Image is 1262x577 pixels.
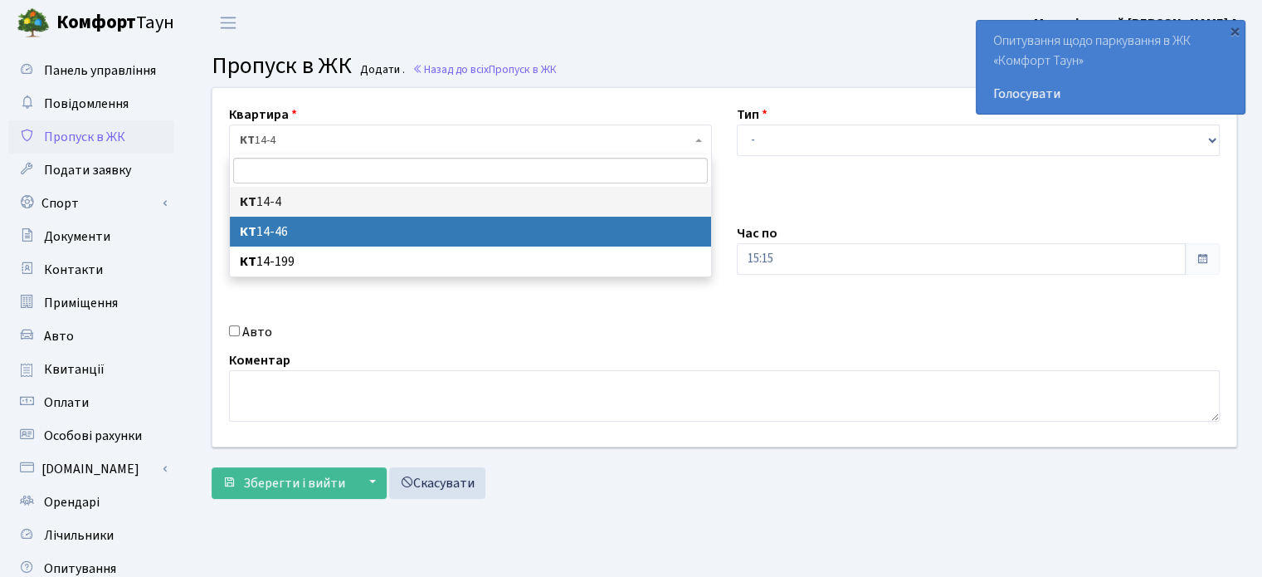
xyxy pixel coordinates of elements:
[44,327,74,345] span: Авто
[389,467,485,499] a: Скасувати
[44,261,103,279] span: Контакти
[8,320,174,353] a: Авто
[240,252,256,271] b: КТ
[229,350,290,370] label: Коментар
[44,294,118,312] span: Приміщення
[8,54,174,87] a: Панель управління
[44,526,114,545] span: Лічильники
[212,49,352,82] span: Пропуск в ЖК
[8,519,174,552] a: Лічильники
[229,105,297,125] label: Квартира
[8,353,174,386] a: Квитанції
[44,161,131,179] span: Подати заявку
[412,61,557,77] a: Назад до всіхПропуск в ЖК
[44,227,110,246] span: Документи
[489,61,557,77] span: Пропуск в ЖК
[737,223,777,243] label: Час по
[8,187,174,220] a: Спорт
[8,386,174,419] a: Оплати
[44,360,105,379] span: Квитанції
[44,128,125,146] span: Пропуск в ЖК
[242,322,272,342] label: Авто
[243,474,345,492] span: Зберегти і вийти
[44,493,100,511] span: Орендарі
[8,486,174,519] a: Орендарі
[240,222,256,241] b: КТ
[56,9,174,37] span: Таун
[357,63,405,77] small: Додати .
[1034,13,1242,33] a: Меленівський [PERSON_NAME] А.
[8,120,174,154] a: Пропуск в ЖК
[8,452,174,486] a: [DOMAIN_NAME]
[8,220,174,253] a: Документи
[993,84,1228,104] a: Голосувати
[240,193,256,211] b: КТ
[8,286,174,320] a: Приміщення
[44,61,156,80] span: Панель управління
[212,467,356,499] button: Зберегти і вийти
[8,253,174,286] a: Контакти
[44,394,89,412] span: Оплати
[8,87,174,120] a: Повідомлення
[1034,14,1242,32] b: Меленівський [PERSON_NAME] А.
[737,105,767,125] label: Тип
[8,154,174,187] a: Подати заявку
[230,187,711,217] li: 14-4
[1226,22,1243,39] div: ×
[977,21,1245,114] div: Опитування щодо паркування в ЖК «Комфорт Таун»
[44,95,129,113] span: Повідомлення
[44,427,142,445] span: Особові рахунки
[17,7,50,40] img: logo.png
[8,419,174,452] a: Особові рахунки
[56,9,136,36] b: Комфорт
[230,247,711,276] li: 14-199
[207,9,249,37] button: Переключити навігацію
[229,125,712,156] span: <b>КТ</b>&nbsp;&nbsp;&nbsp;&nbsp;14-4
[240,132,255,149] b: КТ
[240,132,691,149] span: <b>КТ</b>&nbsp;&nbsp;&nbsp;&nbsp;14-4
[230,217,711,247] li: 14-46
